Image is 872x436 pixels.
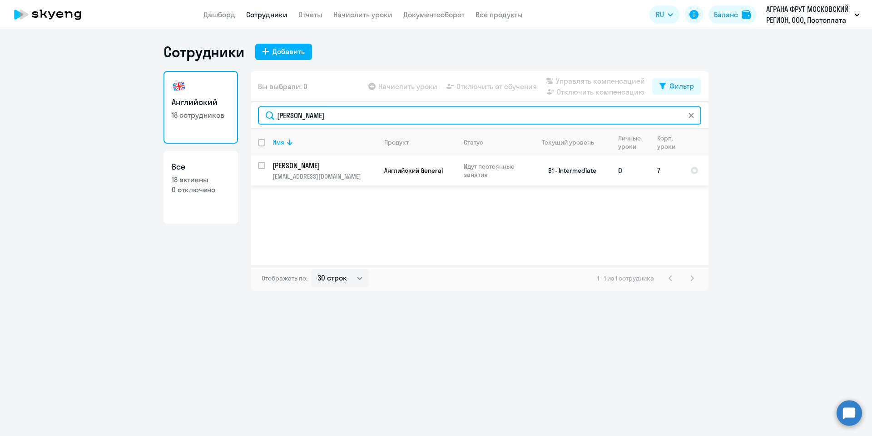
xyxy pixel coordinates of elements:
[708,5,756,24] button: Балансbalance
[652,78,701,95] button: Фильтр
[618,134,644,150] div: Личные уроки
[403,10,465,19] a: Документооборот
[272,160,377,170] a: [PERSON_NAME]
[650,155,683,185] td: 7
[714,9,738,20] div: Баланс
[656,9,664,20] span: RU
[464,138,483,146] div: Статус
[669,80,694,91] div: Фильтр
[272,138,377,146] div: Имя
[742,10,751,19] img: balance
[384,166,443,175] span: Английский General
[272,172,377,180] p: [EMAIL_ADDRESS][DOMAIN_NAME]
[258,81,307,92] span: Вы выбрали: 0
[258,106,701,125] input: Поиск по имени, email, продукту или статусу
[611,155,650,185] td: 0
[163,71,238,144] a: Английский18 сотрудников
[203,10,235,19] a: Дашборд
[766,4,851,25] p: АГРАНА ФРУТ МОСКОВСКИЙ РЕГИОН, ООО, Постоплата
[597,274,654,282] span: 1 - 1 из 1 сотрудника
[762,4,864,25] button: АГРАНА ФРУТ МОСКОВСКИЙ РЕГИОН, ООО, Постоплата
[272,46,305,57] div: Добавить
[649,5,679,24] button: RU
[172,110,230,120] p: 18 сотрудников
[163,43,244,61] h1: Сотрудники
[272,160,375,170] p: [PERSON_NAME]
[298,10,322,19] a: Отчеты
[333,10,392,19] a: Начислить уроки
[272,138,284,146] div: Имя
[262,274,307,282] span: Отображать по:
[384,138,409,146] div: Продукт
[255,44,312,60] button: Добавить
[384,138,456,146] div: Продукт
[246,10,287,19] a: Сотрудники
[542,138,594,146] div: Текущий уровень
[618,134,649,150] div: Личные уроки
[464,138,526,146] div: Статус
[657,134,683,150] div: Корп. уроки
[172,185,230,195] p: 0 отключено
[163,151,238,224] a: Все18 активны0 отключено
[172,96,230,108] h3: Английский
[464,162,526,179] p: Идут постоянные занятия
[172,175,230,185] p: 18 активны
[172,161,230,173] h3: Все
[172,79,186,94] img: english
[534,138,610,146] div: Текущий уровень
[657,134,677,150] div: Корп. уроки
[526,155,611,185] td: B1 - Intermediate
[476,10,523,19] a: Все продукты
